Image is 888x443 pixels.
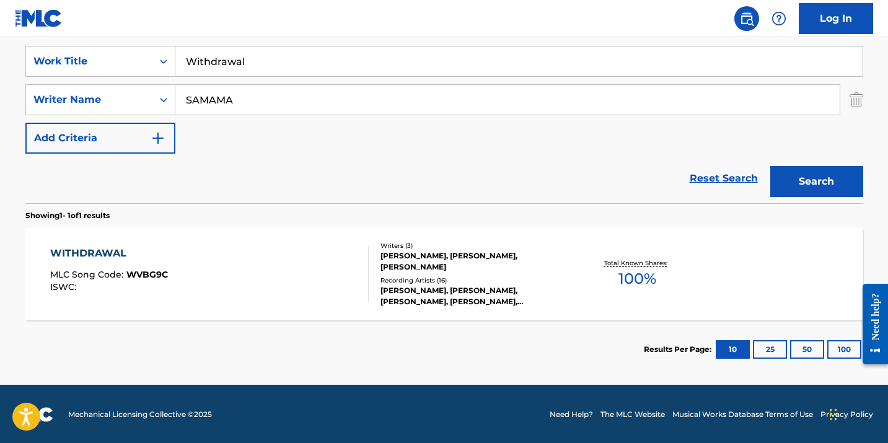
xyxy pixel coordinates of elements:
iframe: Chat Widget [826,384,888,443]
button: 25 [753,340,787,359]
p: Results Per Page: [644,344,714,355]
img: help [772,11,786,26]
img: search [739,11,754,26]
button: 50 [790,340,824,359]
button: Search [770,166,863,197]
a: The MLC Website [600,409,665,420]
span: MLC Song Code : [50,269,126,280]
p: Total Known Shares: [604,258,670,268]
a: Public Search [734,6,759,31]
a: Reset Search [684,165,764,192]
span: ISWC : [50,281,79,292]
div: WITHDRAWAL [50,246,168,261]
div: [PERSON_NAME], [PERSON_NAME], [PERSON_NAME] [380,250,568,273]
a: Log In [799,3,873,34]
img: MLC Logo [15,9,63,27]
span: WVBG9C [126,269,168,280]
div: Work Title [33,54,145,69]
iframe: Resource Center [853,274,888,374]
p: Showing 1 - 1 of 1 results [25,210,110,221]
div: Writers ( 3 ) [380,241,568,250]
span: Mechanical Licensing Collective © 2025 [68,409,212,420]
a: WITHDRAWALMLC Song Code:WVBG9CISWC:Writers (3)[PERSON_NAME], [PERSON_NAME], [PERSON_NAME]Recordin... [25,227,863,320]
a: Musical Works Database Terms of Use [672,409,813,420]
button: 10 [716,340,750,359]
div: [PERSON_NAME], [PERSON_NAME], [PERSON_NAME], [PERSON_NAME], [PERSON_NAME] [380,285,568,307]
div: Recording Artists ( 16 ) [380,276,568,285]
button: 100 [827,340,861,359]
div: Drag [830,396,837,433]
a: Need Help? [550,409,593,420]
img: logo [15,407,53,422]
div: Help [767,6,791,31]
span: 100 % [618,268,656,290]
form: Search Form [25,46,863,203]
img: 9d2ae6d4665cec9f34b9.svg [151,131,165,146]
a: Privacy Policy [820,409,873,420]
img: Delete Criterion [850,84,863,115]
button: Add Criteria [25,123,175,154]
div: Writer Name [33,92,145,107]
